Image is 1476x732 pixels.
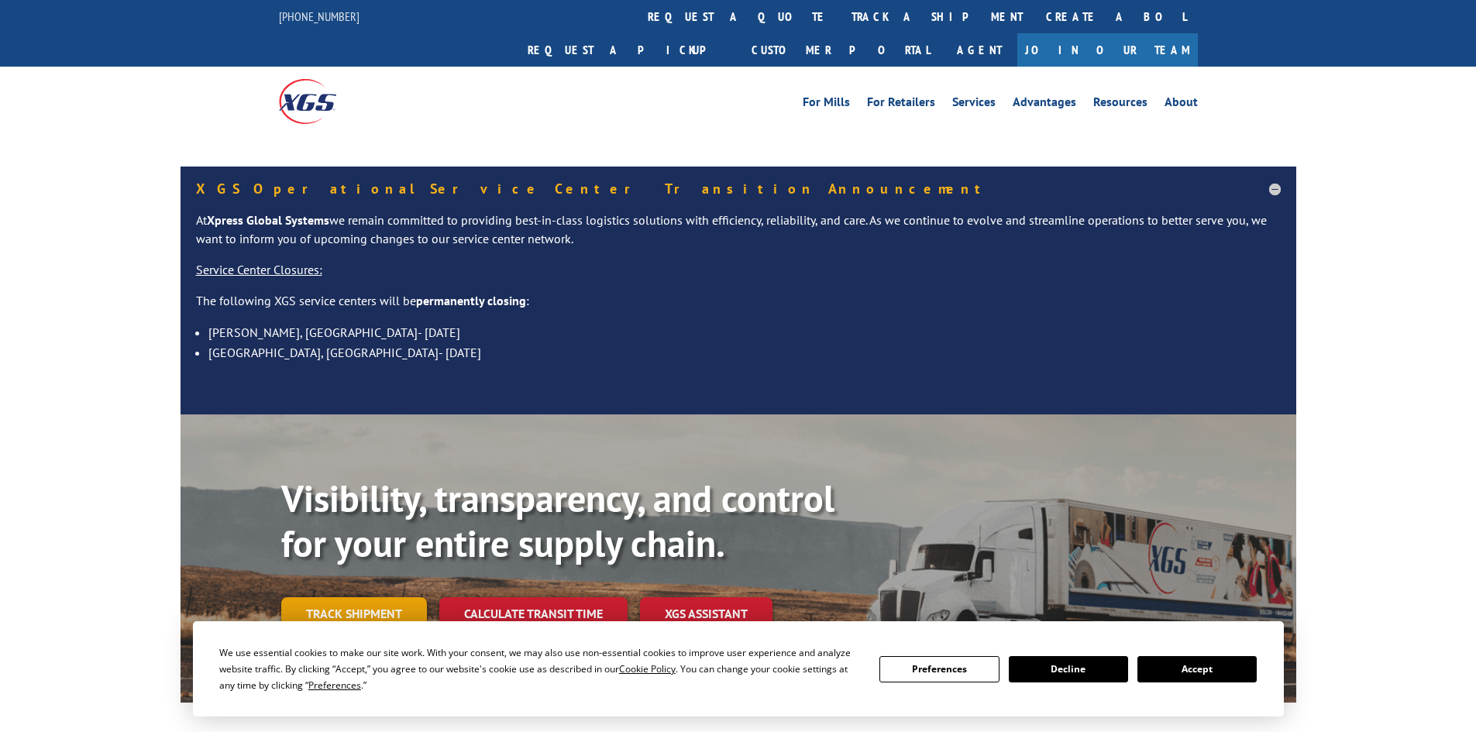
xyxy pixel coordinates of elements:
[219,644,861,693] div: We use essential cookies to make our site work. With your consent, we may also use non-essential ...
[207,212,329,228] strong: Xpress Global Systems
[941,33,1017,67] a: Agent
[308,679,361,692] span: Preferences
[867,96,935,113] a: For Retailers
[1137,656,1257,682] button: Accept
[196,182,1281,196] h5: XGS Operational Service Center Transition Announcement
[1165,96,1198,113] a: About
[279,9,360,24] a: [PHONE_NUMBER]
[193,621,1284,717] div: Cookie Consent Prompt
[1017,33,1198,67] a: Join Our Team
[879,656,999,682] button: Preferences
[281,474,834,567] b: Visibility, transparency, and control for your entire supply chain.
[619,662,676,675] span: Cookie Policy
[196,292,1281,323] p: The following XGS service centers will be :
[1093,96,1147,113] a: Resources
[1013,96,1076,113] a: Advantages
[640,597,772,631] a: XGS ASSISTANT
[740,33,941,67] a: Customer Portal
[1009,656,1128,682] button: Decline
[196,262,322,277] u: Service Center Closures:
[196,211,1281,261] p: At we remain committed to providing best-in-class logistics solutions with efficiency, reliabilit...
[803,96,850,113] a: For Mills
[516,33,740,67] a: Request a pickup
[208,342,1281,363] li: [GEOGRAPHIC_DATA], [GEOGRAPHIC_DATA]- [DATE]
[952,96,996,113] a: Services
[416,293,526,308] strong: permanently closing
[439,597,628,631] a: Calculate transit time
[208,322,1281,342] li: [PERSON_NAME], [GEOGRAPHIC_DATA]- [DATE]
[281,597,427,630] a: Track shipment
